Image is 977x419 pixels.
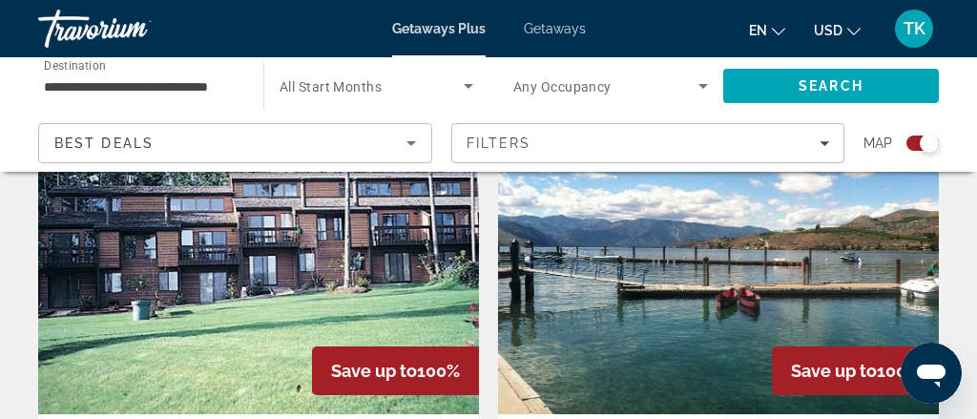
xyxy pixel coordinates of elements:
[467,136,531,151] span: Filters
[749,16,785,44] button: Change language
[513,79,612,94] span: Any Occupancy
[54,132,416,155] mat-select: Sort by
[54,136,154,151] span: Best Deals
[889,9,939,49] button: User Menu
[44,75,239,98] input: Select destination
[498,109,939,414] img: Peterson's Waterfront Timeshare Condominiums
[791,361,877,381] span: Save up to
[814,23,842,38] span: USD
[312,346,479,395] div: 100%
[749,23,767,38] span: en
[44,58,106,72] span: Destination
[38,4,229,53] a: Travorium
[772,346,939,395] div: 100%
[904,19,925,38] span: TK
[814,16,861,44] button: Change currency
[799,78,863,94] span: Search
[901,343,962,404] iframe: Button to launch messaging window
[392,21,486,36] a: Getaways Plus
[280,79,382,94] span: All Start Months
[38,109,479,414] img: Kala Point and MROP - Kala Point
[451,123,845,163] button: Filters
[331,361,417,381] span: Save up to
[863,130,892,157] span: Map
[723,69,939,103] button: Search
[524,21,586,36] a: Getaways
